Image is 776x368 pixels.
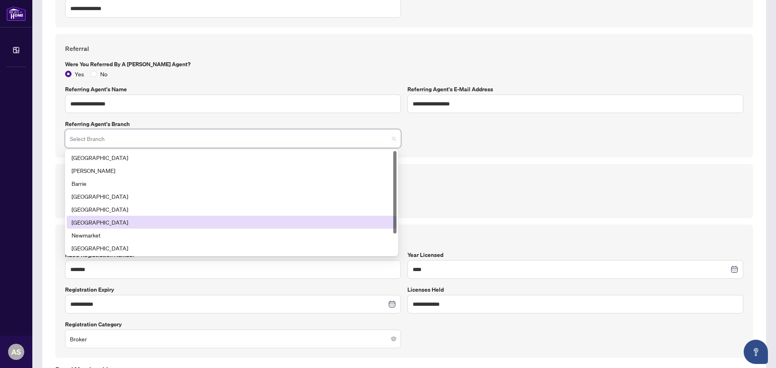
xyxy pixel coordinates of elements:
div: [GEOGRAPHIC_DATA] [72,192,392,201]
label: Year Licensed [407,250,743,259]
div: Mississauga [67,216,396,229]
label: Are you joining as PREC? [65,190,743,199]
h4: RECO License Information [65,234,743,244]
label: Were you referred by a [PERSON_NAME] Agent? [65,60,743,69]
div: [PERSON_NAME] [72,166,392,175]
div: Barrie [67,177,396,190]
span: Broker [70,331,396,347]
label: Referring Agent's E-Mail Address [407,85,743,94]
div: Richmond Hill [67,151,396,164]
label: RECO Registration Number [65,250,401,259]
div: Barrie [72,179,392,188]
label: Referring Agent's Name [65,85,401,94]
div: [GEOGRAPHIC_DATA] [72,244,392,252]
div: [GEOGRAPHIC_DATA] [72,153,392,162]
div: Burlington [67,190,396,203]
div: [GEOGRAPHIC_DATA] [72,218,392,227]
span: close-circle [391,336,396,341]
div: Durham [67,203,396,216]
img: logo [6,6,26,21]
div: Vaughan [67,164,396,177]
div: Newmarket [67,229,396,242]
label: Referring Agent's Branch [65,120,401,128]
label: Registration Category [65,320,401,329]
h4: Referral [65,44,743,53]
span: No [97,69,111,78]
button: Open asap [744,340,768,364]
h4: PREC [65,174,743,183]
label: Registration Expiry [65,285,401,294]
div: [GEOGRAPHIC_DATA] [72,205,392,214]
div: Newmarket [72,231,392,240]
div: Ottawa [67,242,396,254]
label: Licenses Held [407,285,743,294]
span: AS [11,346,21,357]
span: Yes [72,69,87,78]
